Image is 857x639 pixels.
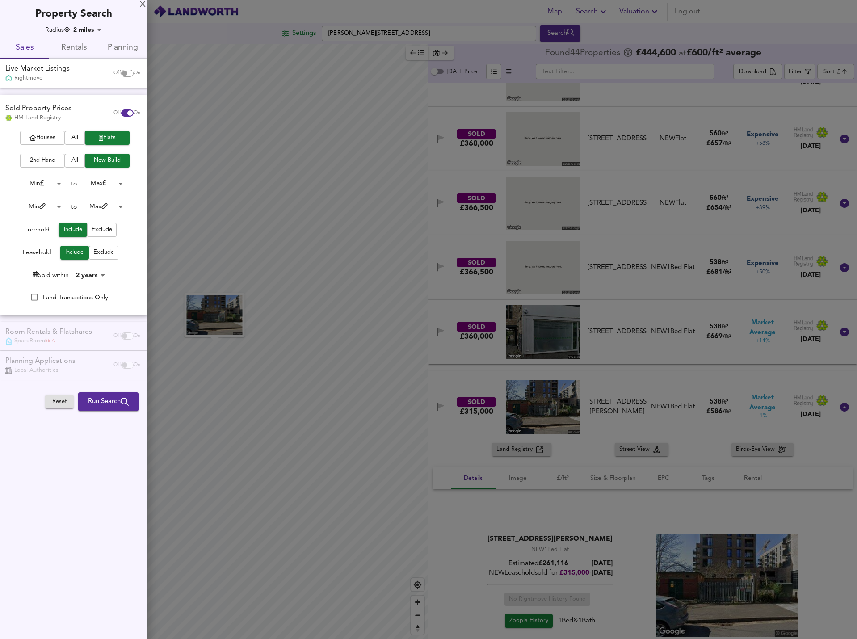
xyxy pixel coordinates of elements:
[69,156,80,166] span: All
[25,156,60,166] span: 2nd Hand
[15,200,64,214] div: Min
[5,64,70,74] div: Live Market Listings
[5,104,71,114] div: Sold Property Prices
[23,248,51,260] div: Leasehold
[71,179,77,188] div: to
[60,246,89,260] button: Include
[71,202,77,211] div: to
[85,154,130,168] button: New Build
[59,223,87,237] button: Include
[71,25,105,34] div: 2 miles
[15,177,64,190] div: Min
[134,109,140,117] span: On
[45,395,74,409] button: Reset
[88,396,129,408] span: Run Search
[65,131,85,145] button: All
[45,25,70,34] div: Radius
[5,74,70,82] div: Rightmove
[43,294,108,301] span: Land Transactions Only
[77,177,126,190] div: Max
[85,131,130,145] button: Flats
[65,248,84,258] span: Include
[77,200,126,214] div: Max
[87,223,117,237] button: Exclude
[24,225,50,237] div: Freehold
[55,41,93,55] span: Rentals
[5,75,12,82] img: Rightmove
[89,156,125,166] span: New Build
[20,154,65,168] button: 2nd Hand
[5,115,12,121] img: Land Registry
[113,70,121,77] span: Off
[92,225,112,235] span: Exclude
[5,114,71,122] div: HM Land Registry
[25,133,60,143] span: Houses
[33,271,69,280] div: Sold within
[140,2,146,8] div: X
[73,271,108,280] div: 2 years
[93,248,114,258] span: Exclude
[65,154,85,168] button: All
[5,41,44,55] span: Sales
[89,246,118,260] button: Exclude
[69,133,80,143] span: All
[20,131,65,145] button: Houses
[63,225,83,235] span: Include
[134,70,140,77] span: On
[104,41,142,55] span: Planning
[89,133,125,143] span: Flats
[78,392,139,411] button: Run Search
[113,109,121,117] span: Off
[50,397,69,407] span: Reset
